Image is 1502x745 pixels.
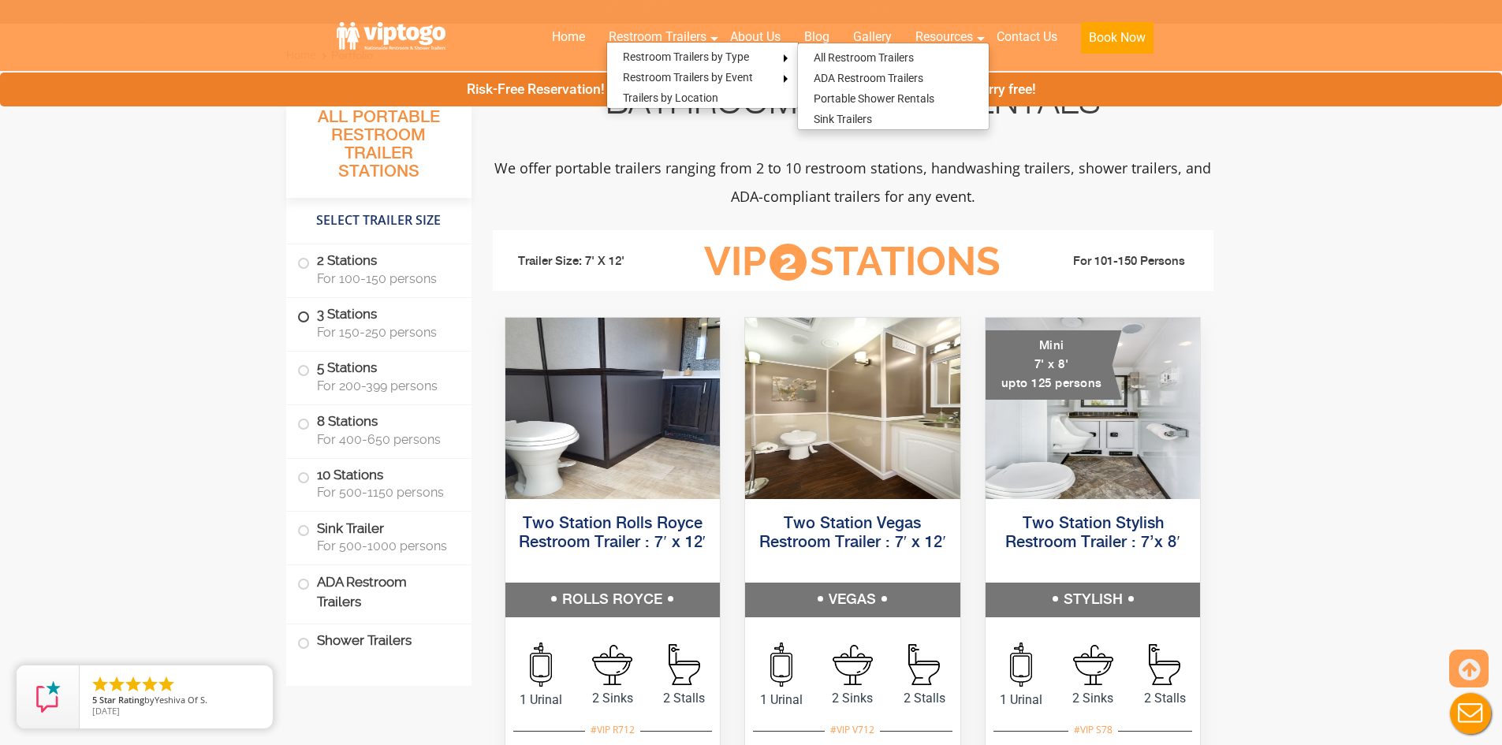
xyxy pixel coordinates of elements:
span: For 200-399 persons [317,378,453,393]
img: an icon of stall [1149,644,1180,685]
a: Two Station Rolls Royce Restroom Trailer : 7′ x 12′ [519,516,706,551]
li:  [140,675,159,694]
a: Restroom Trailers by Event [607,67,769,88]
a: Blog [792,20,841,54]
li: For 101-150 Persons [1026,252,1202,271]
a: Resources [904,20,985,54]
img: an icon of stall [669,644,700,685]
div: #VIP R712 [585,720,640,740]
a: Home [540,20,597,54]
h4: Select Trailer Size [286,206,471,236]
a: Portable Shower Rentals [798,88,950,109]
span: 1 Urinal [505,691,577,710]
li:  [157,675,176,694]
span: For 100-150 persons [317,271,453,286]
li:  [91,675,110,694]
li:  [124,675,143,694]
span: [DATE] [92,705,120,717]
a: Trailers by Location [607,88,734,108]
span: For 500-1000 persons [317,538,453,553]
label: 3 Stations [297,298,460,347]
div: Mini 7' x 8' upto 125 persons [986,330,1122,400]
a: Restroom Trailers by Type [607,47,765,67]
img: an icon of urinal [770,643,792,687]
span: Star Rating [99,694,144,706]
span: 2 Stalls [889,689,960,708]
a: Book Now [1069,20,1165,63]
h3: All Portable Restroom Trailer Stations [286,103,471,198]
img: Side view of two station restroom trailer with separate doors for males and females [505,318,721,499]
li: Trailer Size: 7' X 12' [504,238,680,285]
span: 5 [92,694,97,706]
span: 1 Urinal [986,691,1057,710]
a: Gallery [841,20,904,54]
button: Book Now [1081,22,1154,54]
a: About Us [718,20,792,54]
label: Shower Trailers [297,624,460,658]
h5: ROLLS ROYCE [505,583,721,617]
span: 2 Stalls [648,689,720,708]
span: 2 Sinks [817,689,889,708]
label: ADA Restroom Trailers [297,565,460,619]
button: Live Chat [1439,682,1502,745]
img: an icon of urinal [530,643,552,687]
img: an icon of sink [592,645,632,685]
a: Two Station Stylish Restroom Trailer : 7’x 8′ [1005,516,1180,551]
span: by [92,695,260,706]
a: Contact Us [985,20,1069,54]
span: Yeshiva Of S. [155,694,207,706]
span: 1 Urinal [745,691,817,710]
span: For 150-250 persons [317,325,453,340]
a: Sink Trailers [798,109,888,129]
img: an icon of stall [908,644,940,685]
a: ADA Restroom Trailers [798,68,939,88]
h2: Bathroom Trailer Rentals [493,88,1213,125]
img: an icon of sink [833,645,873,685]
a: Restroom Trailers [597,20,718,54]
span: 2 Sinks [576,689,648,708]
img: an icon of urinal [1010,643,1032,687]
h3: VIP Stations [680,240,1025,284]
p: We offer portable trailers ranging from 2 to 10 restroom stations, handwashing trailers, shower t... [493,154,1213,210]
a: All Restroom Trailers [798,47,930,68]
img: A mini restroom trailer with two separate stations and separate doors for males and females [986,318,1201,499]
div: #VIP S78 [1068,720,1118,740]
span: 2 Stalls [1129,689,1201,708]
h5: STYLISH [986,583,1201,617]
label: 5 Stations [297,352,460,400]
span: For 400-650 persons [317,432,453,447]
img: Side view of two station restroom trailer with separate doors for males and females [745,318,960,499]
div: #VIP V712 [825,720,880,740]
h5: VEGAS [745,583,960,617]
span: 2 Sinks [1057,689,1129,708]
label: Sink Trailer [297,512,460,561]
span: 2 [770,244,807,281]
span: For 500-1150 persons [317,485,453,500]
img: an icon of sink [1073,645,1113,685]
img: Review Rating [32,681,64,713]
label: 8 Stations [297,405,460,454]
a: Two Station Vegas Restroom Trailer : 7′ x 12′ [759,516,946,551]
li:  [107,675,126,694]
label: 10 Stations [297,459,460,508]
label: 2 Stations [297,244,460,293]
